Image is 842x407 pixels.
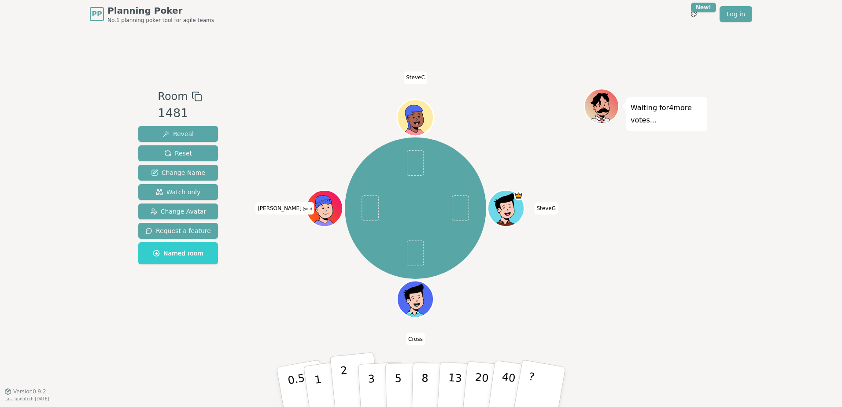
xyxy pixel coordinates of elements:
[156,188,201,196] span: Watch only
[138,242,218,264] button: Named room
[404,71,427,84] span: Click to change your name
[302,207,312,211] span: (you)
[13,388,46,395] span: Version 0.9.2
[138,165,218,181] button: Change Name
[406,333,425,345] span: Click to change your name
[514,191,524,200] span: SteveG is the host
[534,202,558,215] span: Click to change your name
[145,226,211,235] span: Request a feature
[138,223,218,239] button: Request a feature
[4,388,46,395] button: Version0.9.2
[158,89,188,104] span: Room
[107,17,214,24] span: No.1 planning poker tool for agile teams
[150,207,207,216] span: Change Avatar
[4,396,49,401] span: Last updated: [DATE]
[153,249,203,258] span: Named room
[308,191,342,226] button: Click to change your avatar
[92,9,102,19] span: PP
[90,4,214,24] a: PPPlanning PokerNo.1 planning poker tool for agile teams
[138,203,218,219] button: Change Avatar
[686,6,702,22] button: New!
[138,126,218,142] button: Reveal
[158,104,202,122] div: 1481
[162,129,194,138] span: Reveal
[151,168,205,177] span: Change Name
[138,184,218,200] button: Watch only
[255,202,314,215] span: Click to change your name
[164,149,192,158] span: Reset
[107,4,214,17] span: Planning Poker
[631,102,703,126] p: Waiting for 4 more votes...
[138,145,218,161] button: Reset
[691,3,716,12] div: New!
[720,6,752,22] a: Log in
